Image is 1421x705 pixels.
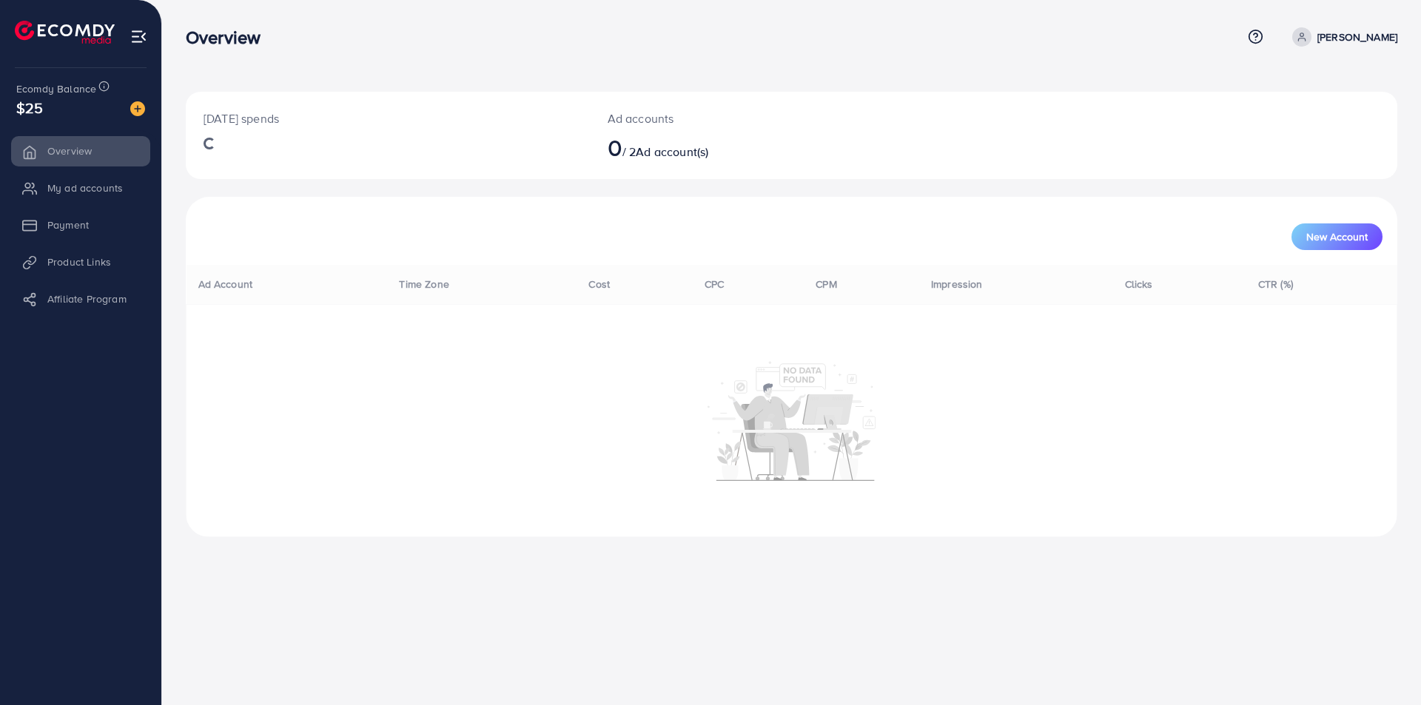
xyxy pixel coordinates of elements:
[1306,232,1368,242] span: New Account
[130,101,145,116] img: image
[608,133,875,161] h2: / 2
[608,109,875,127] p: Ad accounts
[204,109,572,127] p: [DATE] spends
[1317,28,1397,46] p: [PERSON_NAME]
[1291,223,1383,250] button: New Account
[15,21,115,44] img: logo
[16,97,43,118] span: $25
[186,27,272,48] h3: Overview
[636,144,708,160] span: Ad account(s)
[1286,27,1397,47] a: [PERSON_NAME]
[130,28,147,45] img: menu
[608,130,622,164] span: 0
[16,81,96,96] span: Ecomdy Balance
